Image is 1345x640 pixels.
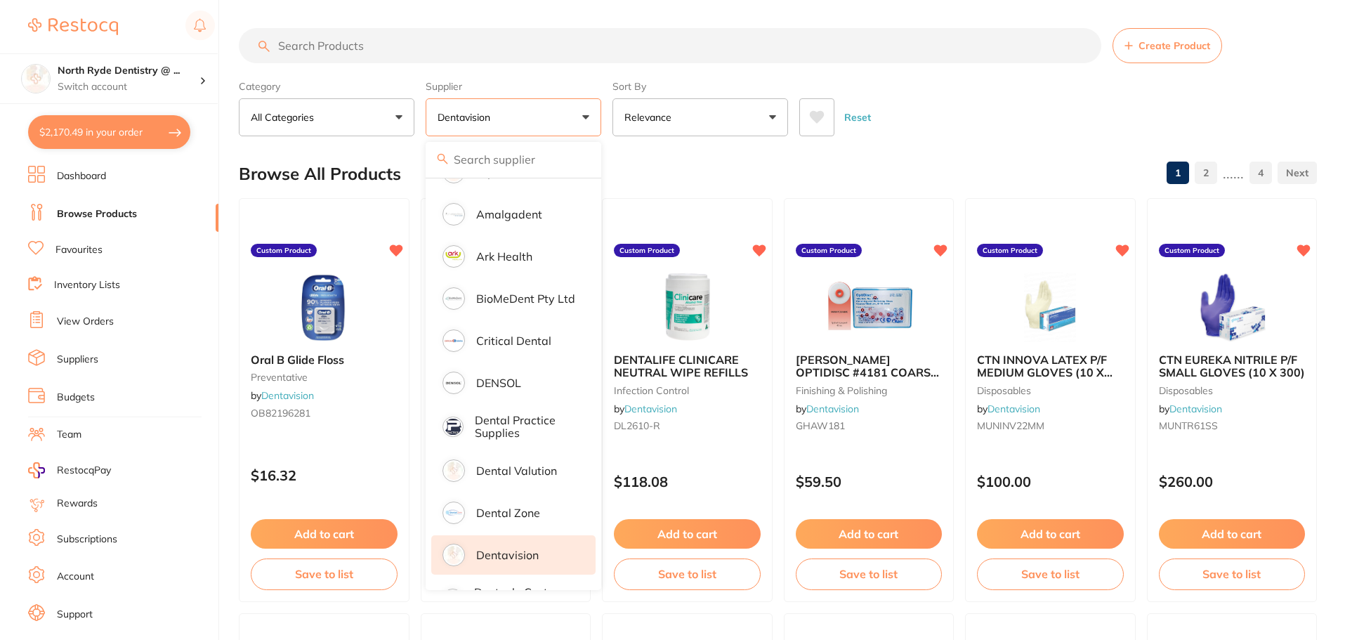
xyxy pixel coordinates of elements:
[1159,353,1305,379] span: CTN EUREKA NITRILE P/F SMALL GLOVES (10 X 300)
[1004,272,1096,342] img: CTN INNOVA LATEX P/F MEDIUM GLOVES (10 X 100)
[840,98,875,136] button: Reset
[614,519,761,549] button: Add to cart
[1139,40,1210,51] span: Create Product
[426,142,601,177] input: Search supplier
[251,519,398,549] button: Add to cart
[806,403,859,415] a: Dentavision
[28,11,118,43] a: Restocq Logo
[476,250,532,263] p: Ark Health
[796,353,943,379] b: KERR OPTIDISC #4181 COARSE MEDIUM RED 9.6MM (100)
[278,272,369,342] img: Oral B Glide Floss
[251,407,310,419] span: OB82196281
[977,419,1044,432] span: MUNINV22MM
[1159,559,1306,589] button: Save to list
[445,205,463,223] img: Amalgadent
[612,98,788,136] button: Relevance
[1195,159,1217,187] a: 2
[57,391,95,405] a: Budgets
[426,98,601,136] button: Dentavision
[251,353,344,367] span: Oral B Glide Floss
[624,403,677,415] a: Dentavision
[977,385,1124,396] small: disposables
[58,64,199,78] h4: North Ryde Dentistry @ Macquarie Park
[445,374,463,392] img: DENSOL
[796,385,943,396] small: finishing & polishing
[445,504,463,522] img: Dental Zone
[977,474,1124,490] p: $100.00
[988,403,1040,415] a: Dentavision
[614,559,761,589] button: Save to list
[57,570,94,584] a: Account
[1169,403,1222,415] a: Dentavision
[1159,519,1306,549] button: Add to cart
[22,65,50,93] img: North Ryde Dentistry @ Macquarie Park
[476,507,540,519] p: Dental Zone
[614,353,748,379] span: DENTALIFE CLINICARE NEUTRAL WIPE REFILLS
[239,164,401,184] h2: Browse All Products
[476,208,542,221] p: Amalgadent
[977,403,1040,415] span: by
[251,353,398,366] b: Oral B Glide Floss
[614,353,761,379] b: DENTALIFE CLINICARE NEUTRAL WIPE REFILLS
[977,519,1124,549] button: Add to cart
[1167,159,1189,187] a: 1
[977,559,1124,589] button: Save to list
[239,80,414,93] label: Category
[239,28,1101,63] input: Search Products
[28,462,111,478] a: RestocqPay
[614,385,761,396] small: infection control
[1159,403,1222,415] span: by
[445,247,463,266] img: Ark Health
[1186,272,1278,342] img: CTN EUREKA NITRILE P/F SMALL GLOVES (10 X 300)
[476,549,539,561] p: Dentavision
[58,80,199,94] p: Switch account
[57,353,98,367] a: Suppliers
[57,428,81,442] a: Team
[641,272,733,342] img: DENTALIFE CLINICARE NEUTRAL WIPE REFILLS
[445,332,463,350] img: Critical Dental
[1113,28,1222,63] button: Create Product
[251,110,320,124] p: All Categories
[57,464,111,478] span: RestocqPay
[977,244,1043,258] label: Custom Product
[239,98,414,136] button: All Categories
[54,278,120,292] a: Inventory Lists
[1159,474,1306,490] p: $260.00
[823,272,914,342] img: KERR OPTIDISC #4181 COARSE MEDIUM RED 9.6MM (100)
[28,462,45,478] img: RestocqPay
[1159,353,1306,379] b: CTN EUREKA NITRILE P/F SMALL GLOVES (10 X 300)
[251,372,398,383] small: preventative
[796,244,862,258] label: Custom Product
[251,389,314,402] span: by
[614,419,660,432] span: DL2610-R
[426,80,601,93] label: Supplier
[476,377,521,389] p: DENSOL
[474,586,577,612] p: Dentsply Custom Supplier
[614,403,677,415] span: by
[438,110,496,124] p: Dentavision
[55,243,103,257] a: Favourites
[1249,159,1272,187] a: 4
[796,474,943,490] p: $59.50
[251,467,398,483] p: $16.32
[57,169,106,183] a: Dashboard
[796,419,845,432] span: GHAW181
[796,559,943,589] button: Save to list
[796,353,940,393] span: [PERSON_NAME] OPTIDISC #4181 COARSE MEDIUM RED 9.6MM (100)
[977,353,1113,393] span: CTN INNOVA LATEX P/F MEDIUM GLOVES (10 X 100)
[57,207,137,221] a: Browse Products
[977,353,1124,379] b: CTN INNOVA LATEX P/F MEDIUM GLOVES (10 X 100)
[445,462,463,480] img: Dental Valution
[612,80,788,93] label: Sort By
[57,497,98,511] a: Rewards
[57,315,114,329] a: View Orders
[1159,419,1218,432] span: MUNTR61SS
[624,110,677,124] p: Relevance
[1223,165,1244,181] p: ......
[445,289,463,308] img: BioMeDent Pty Ltd
[475,414,576,440] p: Dental Practice Supplies
[251,244,317,258] label: Custom Product
[476,166,534,178] p: Alphabond
[445,419,461,436] img: Dental Practice Supplies
[251,559,398,589] button: Save to list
